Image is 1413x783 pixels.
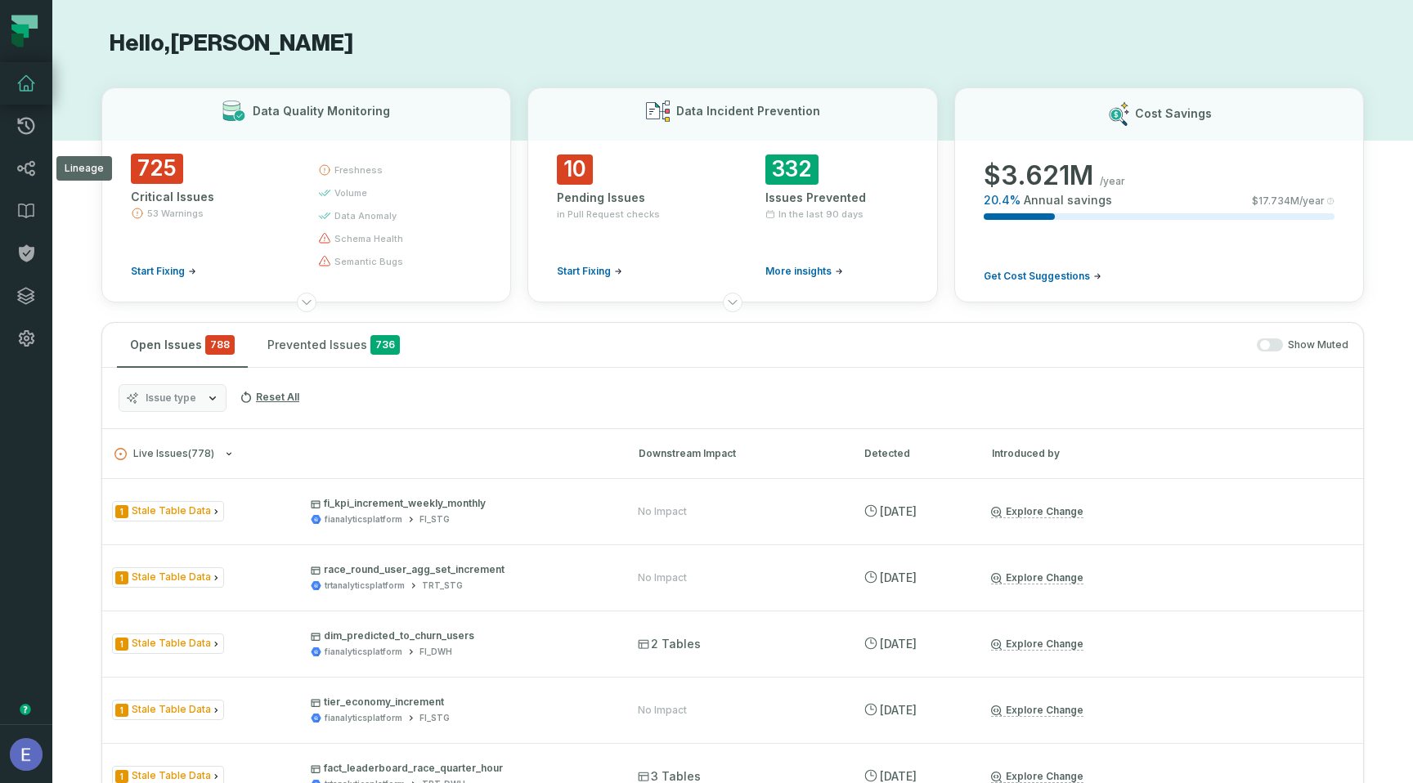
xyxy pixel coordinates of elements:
div: fianalyticsplatform [325,712,402,724]
p: fact_leaderboard_race_quarter_hour [311,762,608,775]
relative-time: Sep 28, 2025, 8:13 AM GMT+3 [880,570,917,584]
p: race_round_user_agg_set_increment [311,563,608,576]
relative-time: Sep 28, 2025, 8:13 AM GMT+3 [880,637,917,651]
button: Data Quality Monitoring725Critical Issues53 WarningsStart Fixingfreshnessvolumedata anomalyschema... [101,87,511,302]
relative-time: Sep 28, 2025, 8:13 AM GMT+3 [880,769,917,783]
p: fi_kpi_increment_weekly_monthly [311,497,608,510]
h1: Hello, [PERSON_NAME] [101,29,1364,58]
relative-time: Sep 28, 2025, 8:13 AM GMT+3 [880,703,917,717]
a: Start Fixing [131,265,196,278]
button: Cost Savings$3.621M/year20.4%Annual savings$17.734M/yearGet Cost Suggestions [954,87,1364,302]
span: volume [334,186,367,199]
div: Show Muted [419,338,1348,352]
span: semantic bugs [334,255,403,268]
span: 20.4 % [984,192,1020,208]
div: TRT_STG [422,579,463,592]
a: Explore Change [991,505,1083,518]
div: No Impact [638,505,687,518]
span: 53 Warnings [147,207,204,220]
div: Critical Issues [131,189,289,205]
a: Explore Change [991,638,1083,651]
span: in Pull Request checks [557,208,660,221]
div: FI_STG [419,712,450,724]
button: Open Issues [117,323,248,367]
span: Severity [115,571,128,584]
span: In the last 90 days [778,208,863,221]
span: Live Issues ( 778 ) [114,448,214,460]
span: Start Fixing [557,265,611,278]
button: Issue type [119,384,227,412]
span: 725 [131,154,183,184]
span: 332 [765,154,819,185]
span: Issue Type [112,501,224,521]
div: No Impact [638,571,687,584]
h3: Data Quality Monitoring [253,103,390,119]
span: Severity [115,638,128,651]
div: No Impact [638,704,687,717]
span: Annual savings [1024,192,1112,208]
div: Introduced by [992,446,1139,461]
span: Issue Type [112,567,224,588]
h3: Cost Savings [1135,105,1212,122]
span: Issue Type [112,700,224,720]
a: Explore Change [991,770,1083,783]
button: Prevented Issues [254,323,413,367]
div: Issues Prevented [765,190,908,206]
div: trtanalyticsplatform [325,579,405,592]
a: Explore Change [991,704,1083,717]
span: critical issues and errors combined [205,335,235,355]
span: freshness [334,163,383,177]
span: $ 17.734M /year [1252,195,1325,208]
span: 736 [370,335,400,355]
span: data anomaly [334,209,397,222]
span: schema health [334,232,403,245]
span: /year [1100,175,1125,188]
img: avatar of Elisheva Lapid [10,738,43,771]
div: Detected [864,446,962,461]
span: Start Fixing [131,265,185,278]
span: Issue type [146,391,196,405]
h3: Data Incident Prevention [676,103,820,119]
a: Explore Change [991,571,1083,584]
button: Data Incident Prevention10Pending Issuesin Pull Request checksStart Fixing332Issues PreventedIn t... [527,87,937,302]
button: Live Issues(778) [114,448,609,460]
span: Severity [115,770,128,783]
div: fianalyticsplatform [325,646,402,658]
span: 2 Tables [638,636,701,652]
div: Lineage [56,156,112,181]
span: Get Cost Suggestions [984,270,1090,283]
p: tier_economy_increment [311,696,608,709]
span: Severity [115,704,128,717]
span: Issue Type [112,633,224,654]
div: FI_STG [419,513,450,526]
relative-time: Sep 28, 2025, 8:13 AM GMT+3 [880,504,917,518]
div: FI_DWH [419,646,452,658]
span: Severity [115,505,128,518]
a: More insights [765,265,843,278]
span: $ 3.621M [984,159,1093,192]
span: 10 [557,154,593,185]
div: Tooltip anchor [18,702,33,717]
div: Downstream Impact [639,446,835,461]
span: More insights [765,265,832,278]
a: Get Cost Suggestions [984,270,1101,283]
p: dim_predicted_to_churn_users [311,629,608,642]
button: Reset All [233,384,306,410]
div: fianalyticsplatform [325,513,402,526]
div: Pending Issues [557,190,700,206]
a: Start Fixing [557,265,622,278]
